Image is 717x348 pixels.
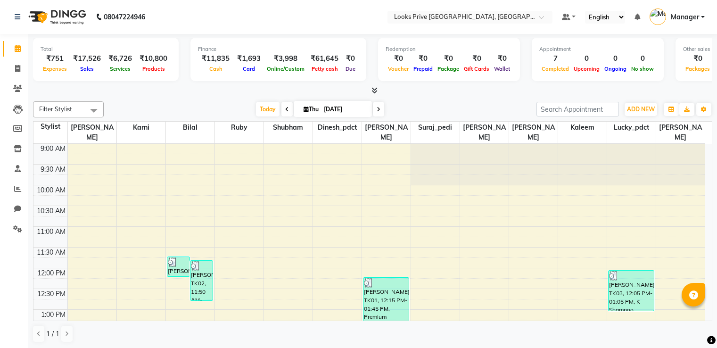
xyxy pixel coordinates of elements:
div: ₹0 [342,53,359,64]
span: Due [343,66,358,72]
span: Today [256,102,280,116]
div: 0 [571,53,602,64]
div: ₹6,726 [105,53,136,64]
div: 11:30 AM [35,248,67,257]
div: ₹61,645 [307,53,342,64]
span: Sales [78,66,96,72]
img: Manager [650,8,666,25]
span: Online/Custom [264,66,307,72]
div: ₹11,835 [198,53,233,64]
div: [PERSON_NAME], TK01, 11:45 AM-12:15 PM, Eyebrows [167,257,190,276]
div: ₹0 [683,53,712,64]
div: [PERSON_NAME], TK03, 12:05 PM-01:05 PM, K Shampoo Conditioning(F),Blow Dry Stylist(F)* [609,271,654,311]
input: 2025-09-04 [321,102,368,116]
span: 1 / 1 [46,329,59,339]
span: Lucky_pdct [607,122,656,133]
span: Card [240,66,257,72]
div: ₹0 [462,53,492,64]
span: Prepaid [411,66,435,72]
span: ADD NEW [627,106,655,113]
span: Cash [207,66,225,72]
div: ₹0 [492,53,512,64]
span: Expenses [41,66,69,72]
div: 1:00 PM [39,310,67,320]
div: 9:00 AM [39,144,67,154]
span: Filter Stylist [39,105,72,113]
b: 08047224946 [104,4,145,30]
div: 12:00 PM [35,268,67,278]
span: No show [629,66,656,72]
span: Karni [117,122,165,133]
div: 10:30 AM [35,206,67,216]
span: [PERSON_NAME] [68,122,116,143]
div: ₹751 [41,53,69,64]
input: Search Appointment [536,102,619,116]
span: Shubham [264,122,313,133]
div: Stylist [33,122,67,132]
div: 11:00 AM [35,227,67,237]
div: ₹0 [386,53,411,64]
span: Thu [301,106,321,113]
div: 10:00 AM [35,185,67,195]
span: Kaleem [558,122,607,133]
span: Ruby [215,122,264,133]
div: ₹0 [435,53,462,64]
span: Petty cash [309,66,340,72]
span: [PERSON_NAME] [362,122,411,143]
span: Upcoming [571,66,602,72]
span: Bilal [166,122,214,133]
div: 0 [629,53,656,64]
button: ADD NEW [625,103,657,116]
span: [PERSON_NAME] [509,122,558,143]
div: ₹0 [411,53,435,64]
div: Appointment [539,45,656,53]
div: [PERSON_NAME], TK01, 12:15 PM-01:45 PM, Premium Wax~Full Arms,Nose Wax,Upperlip~Wax [363,278,409,338]
div: ₹10,800 [136,53,171,64]
span: Voucher [386,66,411,72]
span: Manager [671,12,699,22]
div: 7 [539,53,571,64]
div: Redemption [386,45,512,53]
span: Packages [683,66,712,72]
span: Suraj_pedi [411,122,460,133]
div: 9:30 AM [39,165,67,174]
span: Gift Cards [462,66,492,72]
div: ₹17,526 [69,53,105,64]
div: Finance [198,45,359,53]
div: ₹3,998 [264,53,307,64]
div: ₹1,693 [233,53,264,64]
span: Products [140,66,167,72]
span: Completed [539,66,571,72]
span: [PERSON_NAME] [656,122,705,143]
span: Ongoing [602,66,629,72]
div: [PERSON_NAME], TK02, 11:50 AM-12:50 PM, Stylist Cut(M),[PERSON_NAME] Trimming [190,261,213,300]
img: logo [24,4,89,30]
span: Dinesh_pdct [313,122,362,133]
span: Package [435,66,462,72]
span: [PERSON_NAME] [460,122,509,143]
span: Wallet [492,66,512,72]
span: Services [107,66,133,72]
div: Total [41,45,171,53]
iframe: chat widget [677,310,708,339]
div: 0 [602,53,629,64]
div: 12:30 PM [35,289,67,299]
